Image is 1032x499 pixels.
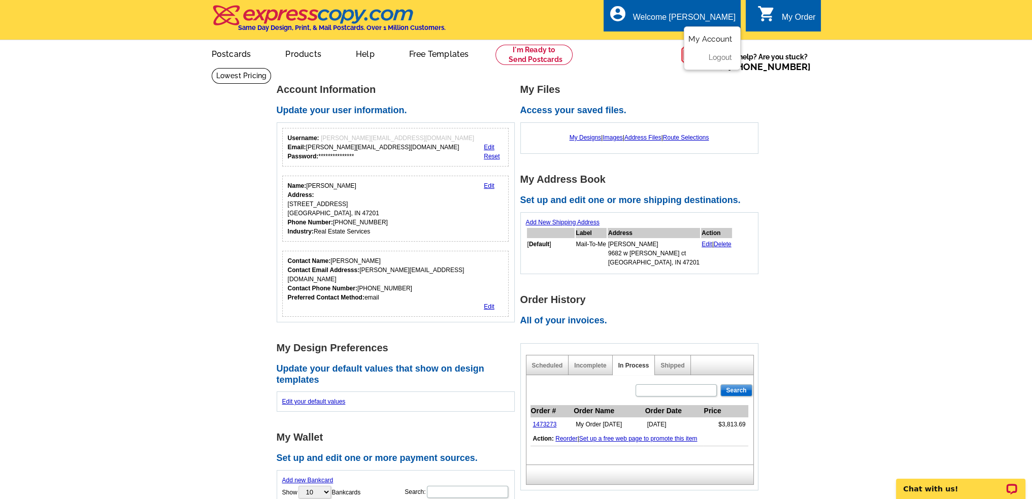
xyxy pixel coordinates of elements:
td: | [530,431,748,446]
h1: My Design Preferences [277,343,520,353]
label: Search: [405,485,509,499]
span: Call [711,61,811,72]
a: Set up a free web page to promote this item [579,435,697,442]
td: [PERSON_NAME] 9682 w [PERSON_NAME] ct [GEOGRAPHIC_DATA], IN 47201 [608,239,700,268]
input: Search: [427,486,508,498]
span: Need help? Are you stuck? [711,52,816,72]
div: Who should we contact regarding order issues? [282,251,509,317]
strong: Username: [288,135,319,142]
a: Edit your default values [282,398,346,405]
h2: All of your invoices. [520,315,764,326]
strong: Password: [288,153,319,160]
iframe: LiveChat chat widget [889,467,1032,499]
td: [ ] [527,239,575,268]
h1: My Address Book [520,174,764,185]
a: Logout [709,53,732,61]
td: Mail-To-Me [576,239,607,268]
a: 1473273 [533,421,557,428]
a: Products [269,41,338,65]
a: Incomplete [574,362,606,369]
th: Order Name [573,405,645,417]
h2: Update your user information. [277,105,520,116]
h1: My Files [520,84,764,95]
h2: Update your default values that show on design templates [277,363,520,385]
select: ShowBankcards [298,486,331,498]
a: Edit [484,303,494,310]
a: In Process [618,362,649,369]
td: [DATE] [645,417,704,432]
a: shopping_cart My Order [757,11,816,24]
h2: Set up and edit one or more payment sources. [277,453,520,464]
b: Action: [533,435,554,442]
strong: Preferred Contact Method: [288,294,364,301]
th: Order # [530,405,574,417]
div: [PERSON_NAME] [PERSON_NAME][EMAIL_ADDRESS][DOMAIN_NAME] [PHONE_NUMBER] email [288,256,504,302]
td: | [701,239,732,268]
th: Address [608,228,700,238]
div: Your login information. [282,128,509,167]
h2: Set up and edit one or more shipping destinations. [520,195,764,206]
a: My Account [688,35,732,44]
i: shopping_cart [757,5,776,23]
strong: Address: [288,191,314,198]
h1: Account Information [277,84,520,95]
div: Your personal details. [282,176,509,242]
img: help [681,40,711,70]
div: My Order [782,13,816,27]
span: [PERSON_NAME][EMAIL_ADDRESS][DOMAIN_NAME] [321,135,474,142]
th: Order Date [645,405,704,417]
strong: Contact Name: [288,257,331,264]
h1: My Wallet [277,432,520,443]
strong: Name: [288,182,307,189]
h2: Access your saved files. [520,105,764,116]
strong: Industry: [288,228,314,235]
a: Delete [714,241,731,248]
a: Images [603,134,622,141]
a: Same Day Design, Print, & Mail Postcards. Over 1 Million Customers. [212,12,446,31]
i: account_circle [609,5,627,23]
a: [PHONE_NUMBER] [728,61,811,72]
strong: Email: [288,144,306,151]
strong: Contact Email Addresss: [288,267,360,274]
b: Default [529,241,550,248]
div: Welcome [PERSON_NAME] [633,13,736,27]
h1: Order History [520,294,764,305]
a: Edit [484,144,494,151]
a: Reorder [555,435,577,442]
a: Edit [702,241,712,248]
a: Free Templates [393,41,485,65]
a: Add new Bankcard [282,477,334,484]
div: [PERSON_NAME] [STREET_ADDRESS] [GEOGRAPHIC_DATA], IN 47201 [PHONE_NUMBER] Real Estate Services [288,181,388,236]
a: My Designs [570,134,602,141]
div: | | | [526,128,753,147]
th: Action [701,228,732,238]
a: Route Selections [663,134,709,141]
a: Shipped [660,362,684,369]
a: Add New Shipping Address [526,219,600,226]
input: Search [720,384,752,396]
strong: Phone Number: [288,219,333,226]
th: Label [576,228,607,238]
a: Postcards [195,41,268,65]
td: My Order [DATE] [573,417,645,432]
th: Price [703,405,748,417]
a: Address Files [624,134,661,141]
a: Reset [484,153,500,160]
td: $3,813.69 [703,417,748,432]
a: Edit [484,182,494,189]
a: Help [340,41,391,65]
strong: Contact Phone Number: [288,285,357,292]
a: Scheduled [532,362,563,369]
h4: Same Day Design, Print, & Mail Postcards. Over 1 Million Customers. [238,24,446,31]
